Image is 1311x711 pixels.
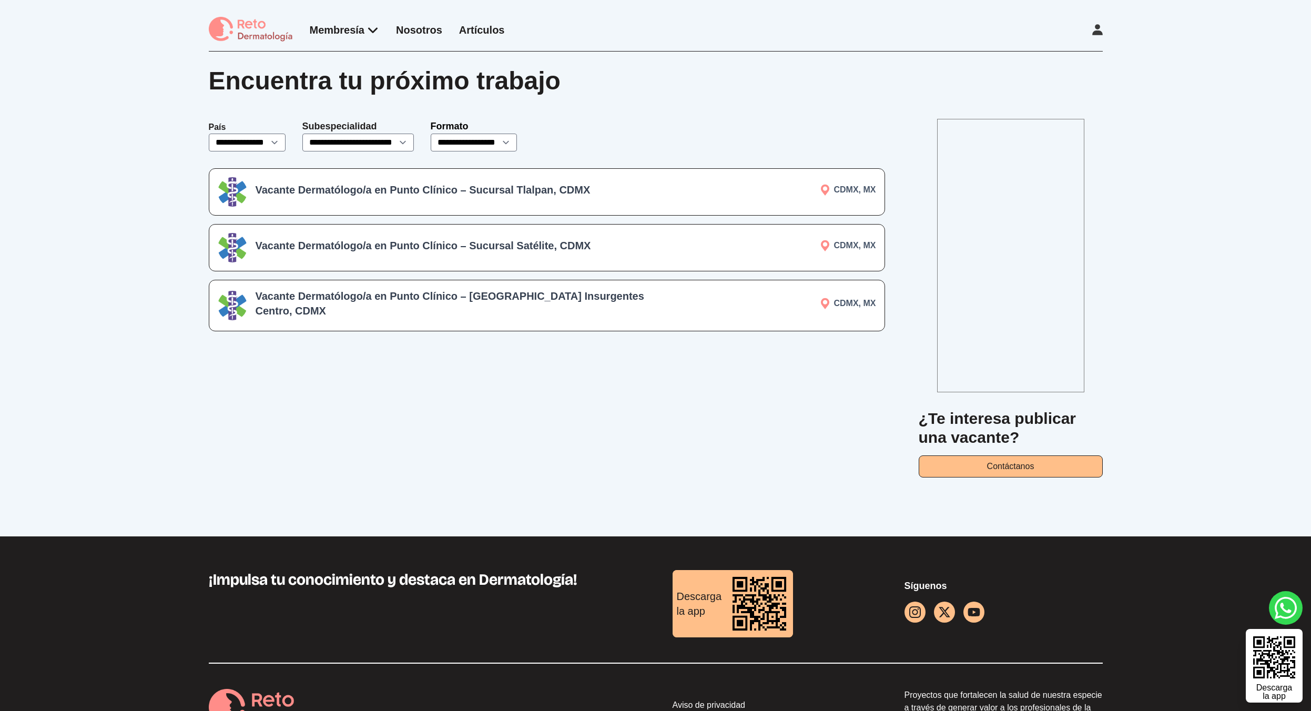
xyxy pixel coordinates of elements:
img: download reto dermatología qr [726,570,793,637]
label: Subespecialidad [302,121,377,131]
img: Logo [218,233,247,262]
div: Membresía [310,23,380,37]
p: CDMX, MX [672,184,876,196]
a: LogoVacante Dermatólogo/a en Punto Clínico – Sucursal Satélite, CDMXCDMX, MX [209,224,885,271]
a: youtube icon [963,602,984,623]
p: Síguenos [905,578,1103,593]
h3: ¡Impulsa tu conocimiento y destaca en Dermatología! [209,570,639,589]
div: Descarga la app [1256,684,1292,700]
img: Logo [218,177,247,207]
a: instagram button [905,602,926,623]
a: LogoVacante Dermatólogo/a en Punto Clínico – [GEOGRAPHIC_DATA] Insurgentes Centro, CDMXCDMX, MX [209,280,885,331]
a: LogoVacante Dermatólogo/a en Punto Clínico – Sucursal Tlalpan, CDMXCDMX, MX [209,168,885,216]
div: Encuentra tu próximo trabajo [209,68,1103,94]
button: Contáctanos [919,455,1103,478]
a: Nosotros [396,24,442,36]
p: Formato [431,119,517,134]
div: Descarga la app [673,585,726,623]
p: País [209,121,286,134]
p: CDMX, MX [672,239,876,252]
h3: Vacante Dermatólogo/a en Punto Clínico – Sucursal Satélite, CDMX [256,238,664,253]
h3: Vacante Dermatólogo/a en Punto Clínico – Sucursal Tlalpan, CDMX [256,182,664,197]
h3: Vacante Dermatólogo/a en Punto Clínico – [GEOGRAPHIC_DATA] Insurgentes Centro, CDMX [256,289,664,318]
a: whatsapp button [1269,591,1303,625]
a: Artículos [459,24,505,36]
p: CDMX, MX [672,297,876,310]
img: Logo [218,291,247,320]
img: logo Reto dermatología [209,17,293,43]
div: ¿Te interesa publicar una vacante? [919,409,1103,447]
a: facebook button [934,602,955,623]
